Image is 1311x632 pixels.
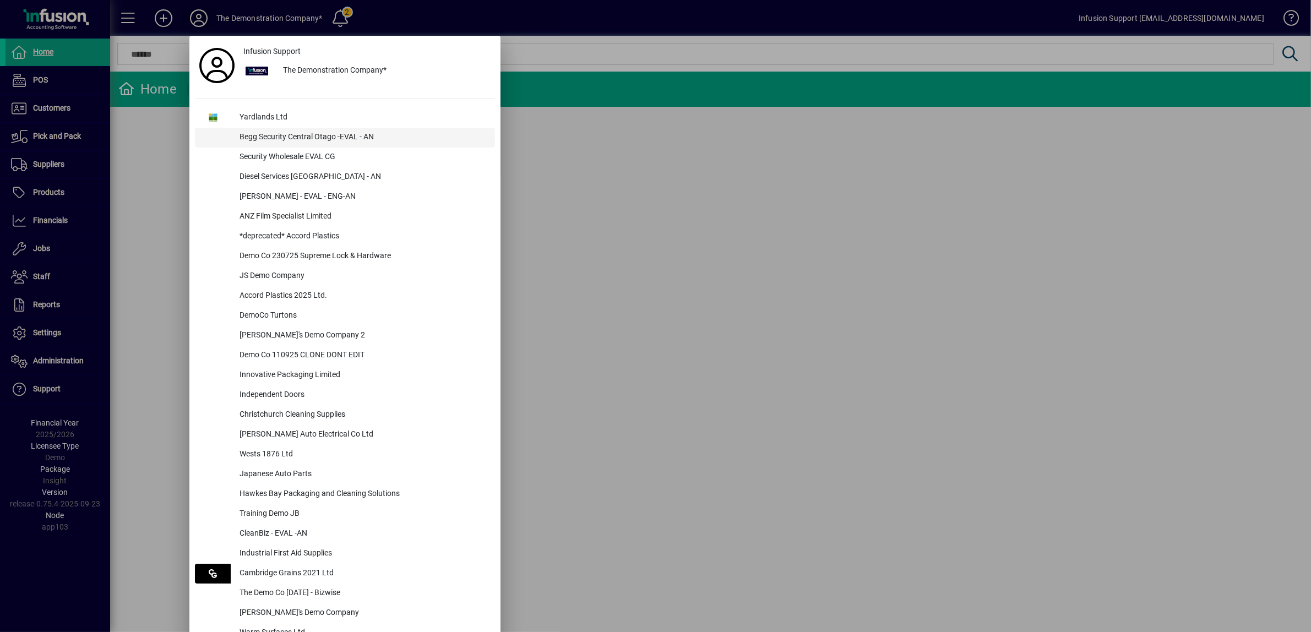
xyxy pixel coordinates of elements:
[231,247,495,266] div: Demo Co 230725 Supreme Lock & Hardware
[195,108,495,128] button: Yardlands Ltd
[231,405,495,425] div: Christchurch Cleaning Supplies
[195,286,495,306] button: Accord Plastics 2025 Ltd.
[195,306,495,326] button: DemoCo Turtons
[195,465,495,484] button: Japanese Auto Parts
[239,61,495,81] button: The Demonstration Company*
[195,484,495,504] button: Hawkes Bay Packaging and Cleaning Solutions
[195,247,495,266] button: Demo Co 230725 Supreme Lock & Hardware
[195,584,495,603] button: The Demo Co [DATE] - Bizwise
[195,187,495,207] button: [PERSON_NAME] - EVAL - ENG-AN
[195,524,495,544] button: CleanBiz - EVAL -AN
[195,425,495,445] button: [PERSON_NAME] Auto Electrical Co Ltd
[231,385,495,405] div: Independent Doors
[231,603,495,623] div: [PERSON_NAME]'s Demo Company
[195,564,495,584] button: Cambridge Grains 2021 Ltd
[195,207,495,227] button: ANZ Film Specialist Limited
[231,286,495,306] div: Accord Plastics 2025 Ltd.
[231,366,495,385] div: Innovative Packaging Limited
[243,46,301,57] span: Infusion Support
[231,346,495,366] div: Demo Co 110925 CLONE DONT EDIT
[195,544,495,564] button: Industrial First Aid Supplies
[231,564,495,584] div: Cambridge Grains 2021 Ltd
[274,61,495,81] div: The Demonstration Company*
[231,128,495,148] div: Begg Security Central Otago -EVAL - AN
[195,227,495,247] button: *deprecated* Accord Plastics
[231,445,495,465] div: Wests 1876 Ltd
[195,326,495,346] button: [PERSON_NAME]'s Demo Company 2
[195,266,495,286] button: JS Demo Company
[231,306,495,326] div: DemoCo Turtons
[195,167,495,187] button: Diesel Services [GEOGRAPHIC_DATA] - AN
[231,584,495,603] div: The Demo Co [DATE] - Bizwise
[195,385,495,405] button: Independent Doors
[195,128,495,148] button: Begg Security Central Otago -EVAL - AN
[231,108,495,128] div: Yardlands Ltd
[231,167,495,187] div: Diesel Services [GEOGRAPHIC_DATA] - AN
[195,603,495,623] button: [PERSON_NAME]'s Demo Company
[231,465,495,484] div: Japanese Auto Parts
[231,227,495,247] div: *deprecated* Accord Plastics
[231,425,495,445] div: [PERSON_NAME] Auto Electrical Co Ltd
[231,148,495,167] div: Security Wholesale EVAL CG
[195,346,495,366] button: Demo Co 110925 CLONE DONT EDIT
[231,524,495,544] div: CleanBiz - EVAL -AN
[231,484,495,504] div: Hawkes Bay Packaging and Cleaning Solutions
[195,366,495,385] button: Innovative Packaging Limited
[231,207,495,227] div: ANZ Film Specialist Limited
[195,445,495,465] button: Wests 1876 Ltd
[231,187,495,207] div: [PERSON_NAME] - EVAL - ENG-AN
[239,41,495,61] a: Infusion Support
[231,544,495,564] div: Industrial First Aid Supplies
[231,326,495,346] div: [PERSON_NAME]'s Demo Company 2
[195,405,495,425] button: Christchurch Cleaning Supplies
[195,504,495,524] button: Training Demo JB
[231,266,495,286] div: JS Demo Company
[231,504,495,524] div: Training Demo JB
[195,56,239,75] a: Profile
[195,148,495,167] button: Security Wholesale EVAL CG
